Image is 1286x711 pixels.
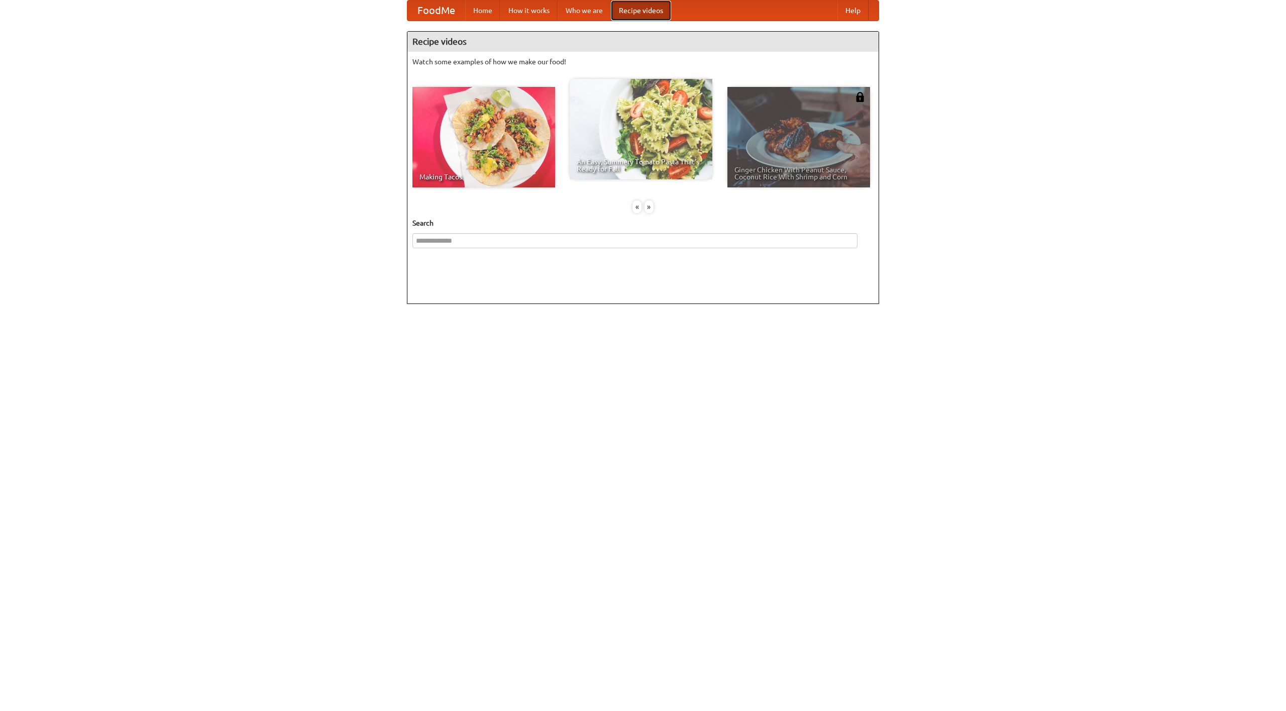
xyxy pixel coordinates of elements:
a: Recipe videos [611,1,671,21]
h5: Search [412,218,874,228]
div: « [632,200,641,213]
div: » [645,200,654,213]
a: Home [465,1,500,21]
img: 483408.png [855,92,865,102]
a: Making Tacos [412,87,555,187]
p: Watch some examples of how we make our food! [412,57,874,67]
span: Making Tacos [419,173,548,180]
a: An Easy, Summery Tomato Pasta That's Ready for Fall [570,79,712,179]
a: How it works [500,1,558,21]
a: Help [837,1,869,21]
a: FoodMe [407,1,465,21]
h4: Recipe videos [407,32,879,52]
span: An Easy, Summery Tomato Pasta That's Ready for Fall [577,158,705,172]
a: Who we are [558,1,611,21]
